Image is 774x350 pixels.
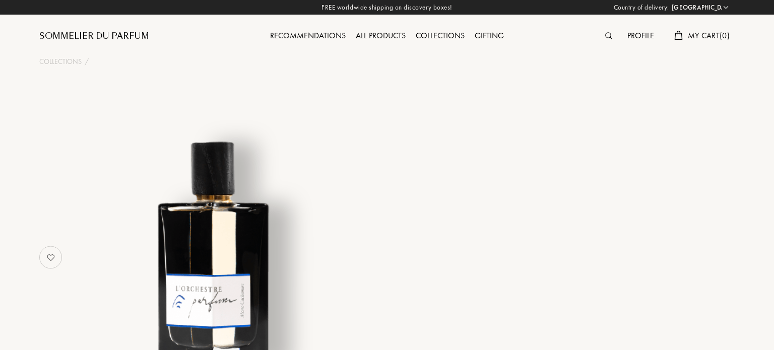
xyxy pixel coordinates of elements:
a: Collections [39,56,82,67]
div: / [85,56,89,67]
div: Profile [622,30,659,43]
a: Sommelier du Parfum [39,30,149,42]
div: Gifting [470,30,509,43]
span: My Cart ( 0 ) [688,30,730,41]
div: All products [351,30,411,43]
a: Profile [622,30,659,41]
img: search_icn.svg [605,32,612,39]
div: Collections [411,30,470,43]
a: All products [351,30,411,41]
a: Gifting [470,30,509,41]
img: cart.svg [674,31,682,40]
div: Recommendations [265,30,351,43]
a: Collections [411,30,470,41]
span: Country of delivery: [614,3,669,13]
img: no_like_p.png [41,247,61,267]
a: Recommendations [265,30,351,41]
